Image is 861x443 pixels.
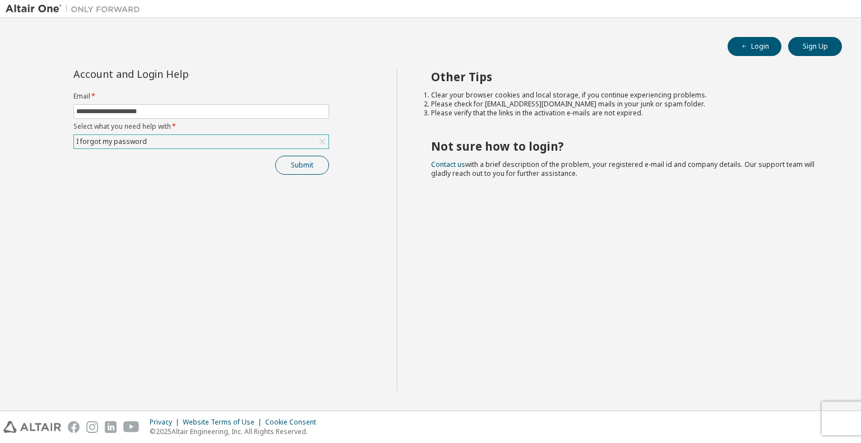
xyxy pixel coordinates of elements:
[265,418,323,427] div: Cookie Consent
[105,421,117,433] img: linkedin.svg
[431,100,822,109] li: Please check for [EMAIL_ADDRESS][DOMAIN_NAME] mails in your junk or spam folder.
[150,418,183,427] div: Privacy
[431,160,465,169] a: Contact us
[3,421,61,433] img: altair_logo.svg
[431,139,822,153] h2: Not sure how to login?
[275,156,329,175] button: Submit
[73,92,329,101] label: Email
[431,109,822,118] li: Please verify that the links in the activation e-mails are not expired.
[431,69,822,84] h2: Other Tips
[74,135,328,148] div: I forgot my password
[86,421,98,433] img: instagram.svg
[788,37,842,56] button: Sign Up
[123,421,140,433] img: youtube.svg
[75,136,149,148] div: I forgot my password
[183,418,265,427] div: Website Terms of Use
[150,427,323,436] p: © 2025 Altair Engineering, Inc. All Rights Reserved.
[431,160,814,178] span: with a brief description of the problem, your registered e-mail id and company details. Our suppo...
[431,91,822,100] li: Clear your browser cookies and local storage, if you continue experiencing problems.
[6,3,146,15] img: Altair One
[73,122,329,131] label: Select what you need help with
[728,37,781,56] button: Login
[73,69,278,78] div: Account and Login Help
[68,421,80,433] img: facebook.svg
